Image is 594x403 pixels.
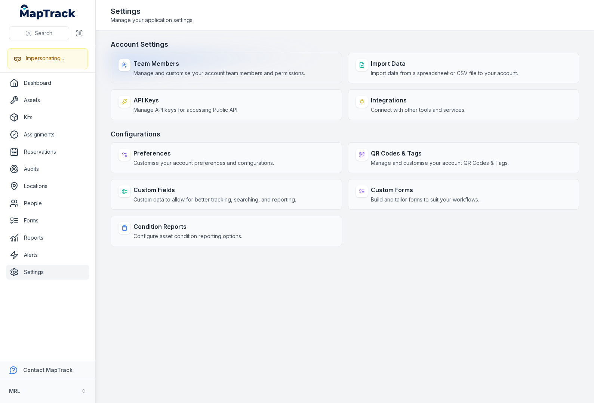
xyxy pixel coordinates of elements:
a: Kits [6,110,89,125]
h3: Account Settings [111,39,579,50]
span: Customise your account preferences and configurations. [133,159,274,167]
span: Search [35,30,52,37]
span: Connect with other tools and services. [371,106,465,114]
a: Custom FieldsCustom data to allow for better tracking, searching, and reporting. [111,179,342,210]
a: Dashboard [6,76,89,90]
a: Audits [6,161,89,176]
h3: Configurations [111,129,579,139]
a: Assignments [6,127,89,142]
strong: Import Data [371,59,518,68]
a: Team MembersManage and customise your account team members and permissions. [111,53,342,83]
span: Import data from a spreadsheet or CSV file to your account. [371,70,518,77]
a: Forms [6,213,89,228]
strong: Preferences [133,149,274,158]
strong: Integrations [371,96,465,105]
span: Configure asset condition reporting options. [133,233,242,240]
strong: API Keys [133,96,238,105]
a: Custom FormsBuild and tailor forms to suit your workflows. [348,179,579,210]
h2: Settings [111,6,194,16]
strong: Contact MapTrack [23,367,73,373]
a: Reports [6,230,89,245]
span: Custom data to allow for better tracking, searching, and reporting. [133,196,296,203]
a: API KeysManage API keys for accessing Public API. [111,89,342,120]
strong: Team Members [133,59,305,68]
a: Settings [6,265,89,280]
a: People [6,196,89,211]
span: Manage and customise your account team members and permissions. [133,70,305,77]
span: Manage your application settings. [111,16,194,24]
a: PreferencesCustomise your account preferences and configurations. [111,142,342,173]
span: Manage API keys for accessing Public API. [133,106,238,114]
a: Import DataImport data from a spreadsheet or CSV file to your account. [348,53,579,83]
strong: Condition Reports [133,222,242,231]
a: QR Codes & TagsManage and customise your account QR Codes & Tags. [348,142,579,173]
a: Locations [6,179,89,194]
a: Assets [6,93,89,108]
span: Build and tailor forms to suit your workflows. [371,196,479,203]
a: MapTrack [20,4,76,19]
div: Impersonating... [26,55,64,62]
span: Manage and customise your account QR Codes & Tags. [371,159,509,167]
a: Condition ReportsConfigure asset condition reporting options. [111,216,342,246]
strong: QR Codes & Tags [371,149,509,158]
strong: Custom Forms [371,185,479,194]
a: Alerts [6,247,89,262]
strong: MRL [9,388,20,394]
button: Search [9,26,69,40]
a: Reservations [6,144,89,159]
strong: Custom Fields [133,185,296,194]
a: IntegrationsConnect with other tools and services. [348,89,579,120]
